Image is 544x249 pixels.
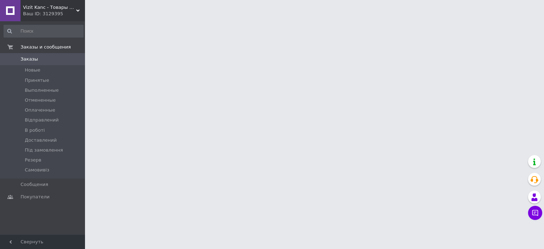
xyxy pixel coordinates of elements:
span: Выполненные [25,87,59,94]
span: Новые [25,67,40,73]
span: Заказы [21,56,38,62]
span: В роботі [25,127,45,134]
span: Самовивіз [25,167,49,173]
span: Заказы и сообщения [21,44,71,50]
span: Сообщения [21,181,48,188]
button: Чат с покупателем [528,206,542,220]
input: Поиск [4,25,84,38]
span: Оплаченные [25,107,55,113]
span: Vizit Kanc - Товары для дома и офиса [23,4,76,11]
span: Відправлений [25,117,59,123]
span: Під замовлення [25,147,63,153]
div: Ваш ID: 3129395 [23,11,85,17]
span: Отмененные [25,97,56,103]
span: Доставлений [25,137,57,143]
span: Покупатели [21,194,50,200]
span: Резерв [25,157,41,163]
span: Принятые [25,77,49,84]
